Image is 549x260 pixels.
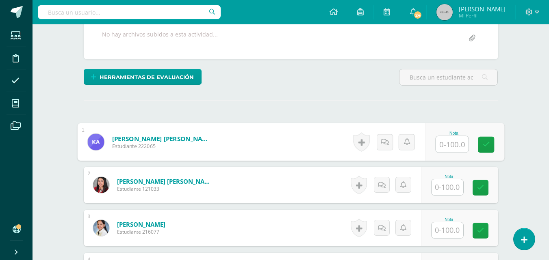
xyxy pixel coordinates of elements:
[117,220,165,228] a: [PERSON_NAME]
[117,185,215,192] span: Estudiante 121033
[436,136,468,153] input: 0-100.0
[436,4,453,20] img: 45x45
[399,69,497,85] input: Busca un estudiante aquí...
[87,133,104,150] img: fa5eecaeafd22531a9372de5ce86ca66.png
[413,11,422,19] span: 24
[84,69,202,85] a: Herramientas de evaluación
[102,30,218,46] div: No hay archivos subidos a esta actividad...
[117,228,165,235] span: Estudiante 216077
[112,143,212,150] span: Estudiante 222065
[432,179,463,195] input: 0-100.0
[117,177,215,185] a: [PERSON_NAME] [PERSON_NAME]
[459,5,506,13] span: [PERSON_NAME]
[431,217,467,222] div: Nota
[38,5,221,19] input: Busca un usuario...
[435,131,472,135] div: Nota
[431,174,467,179] div: Nota
[432,222,463,238] input: 0-100.0
[93,220,109,236] img: 4b5e74287aafb58273018e76e3ac4f9d.png
[100,70,194,85] span: Herramientas de evaluación
[459,12,506,19] span: Mi Perfil
[93,177,109,193] img: eef69d973389672fd40be3f176e1ffc1.png
[112,134,212,143] a: [PERSON_NAME] [PERSON_NAME]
